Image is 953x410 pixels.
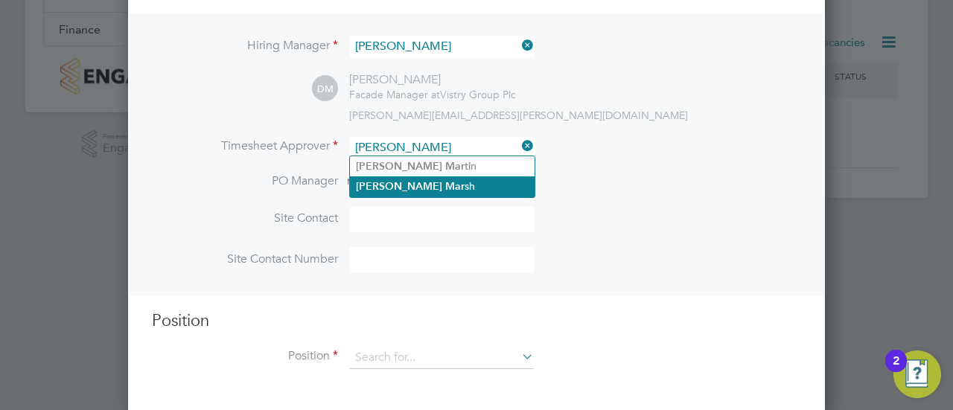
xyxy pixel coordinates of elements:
b: [PERSON_NAME] [356,180,442,193]
li: tin [350,156,535,176]
span: n/a [347,173,364,188]
button: Open Resource Center, 2 new notifications [893,350,941,398]
input: Search for... [350,36,534,57]
span: [PERSON_NAME][EMAIL_ADDRESS][PERSON_NAME][DOMAIN_NAME] [349,109,688,122]
label: Site Contact Number [152,252,338,267]
span: Facade Manager at [349,88,440,101]
label: Hiring Manager [152,38,338,54]
b: Mar [445,160,465,173]
h3: Position [152,310,801,332]
span: DM [312,76,338,102]
li: sh [350,176,535,196]
input: Search for... [350,347,534,369]
label: PO Manager [152,173,338,189]
div: [PERSON_NAME] [349,72,516,88]
label: Site Contact [152,211,338,226]
div: Vistry Group Plc [349,88,516,101]
b: [PERSON_NAME] [356,160,442,173]
label: Timesheet Approver [152,138,338,154]
div: 2 [893,361,899,380]
input: Search for... [350,137,534,158]
label: Position [152,348,338,364]
b: Mar [445,180,465,193]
